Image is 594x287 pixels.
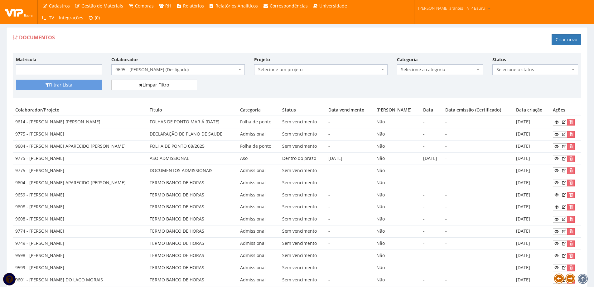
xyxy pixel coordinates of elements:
td: 9601 - [PERSON_NAME] DO LAGO MORAIS [13,274,147,286]
td: 9749 - [PERSON_NAME] [13,238,147,250]
th: Título [147,104,238,116]
td: - [443,225,514,238]
td: Folha de ponto [238,141,280,153]
span: Integrações [59,15,83,21]
td: [DATE] [514,274,550,286]
td: - [421,128,443,141]
td: - [443,152,514,165]
td: Não [374,274,421,286]
td: - [421,225,443,238]
td: [DATE] [514,250,550,262]
td: - [326,213,374,225]
td: - [443,189,514,201]
span: Universidade [319,3,347,9]
span: Relatórios [183,3,204,9]
td: Sem vencimento [280,250,326,262]
td: Admissional [238,189,280,201]
th: Status [280,104,326,116]
td: Admissional [238,128,280,141]
td: [DATE] [514,201,550,213]
td: - [443,177,514,189]
td: TERMO BANCO DE HORAS [147,238,238,250]
td: Não [374,201,421,213]
td: TERMO BANCO DE HORAS [147,225,238,238]
a: Limpar Filtro [111,80,197,90]
span: Correspondências [270,3,308,9]
td: - [326,201,374,213]
td: - [421,165,443,177]
td: [DATE] [514,141,550,153]
td: FOLHAS DE PONTO MAR Á [DATE] [147,116,238,128]
td: - [326,238,374,250]
td: - [326,250,374,262]
td: Sem vencimento [280,274,326,286]
td: Não [374,128,421,141]
span: 9695 - RITA KAROLINE CARRILHO DINIZ (Desligado) [115,67,237,73]
td: - [421,274,443,286]
td: 9659 - [PERSON_NAME] [13,189,147,201]
span: Compras [135,3,154,9]
label: Projeto [254,57,270,63]
td: 9775 - [PERSON_NAME] [13,152,147,165]
td: 9599 - [PERSON_NAME] [13,262,147,274]
td: - [443,201,514,213]
td: TERMO BANCO DE HORAS [147,201,238,213]
span: Documentos [19,34,55,41]
td: [DATE] [514,262,550,274]
th: Data vencimento [326,104,374,116]
td: 9604 - [PERSON_NAME] APARECIDO [PERSON_NAME] [13,141,147,153]
td: Não [374,189,421,201]
td: Admissional [238,262,280,274]
td: - [421,262,443,274]
td: [DATE] [326,152,374,165]
td: Sem vencimento [280,213,326,225]
td: TERMO BANCO DE HORAS [147,189,238,201]
th: [PERSON_NAME] [374,104,421,116]
td: [DATE] [421,152,443,165]
td: - [326,262,374,274]
td: Não [374,213,421,225]
td: - [326,274,374,286]
td: Admissional [238,225,280,238]
th: Data criação [514,104,550,116]
td: Sem vencimento [280,128,326,141]
td: [DATE] [514,225,550,238]
td: [DATE] [514,213,550,225]
td: - [326,177,374,189]
td: TERMO BANCO DE HORAS [147,177,238,189]
a: Criar novo [552,34,581,45]
td: - [421,238,443,250]
td: Não [374,152,421,165]
td: - [421,116,443,128]
label: Matrícula [16,57,36,63]
td: Sem vencimento [280,165,326,177]
td: Sem vencimento [280,262,326,274]
td: - [326,165,374,177]
td: Não [374,141,421,153]
span: Gestão de Materiais [81,3,123,9]
td: 9614 - [PERSON_NAME] [PERSON_NAME] [13,116,147,128]
td: - [421,189,443,201]
td: Não [374,165,421,177]
td: - [443,116,514,128]
th: Ações [550,104,581,116]
span: Selecione um projeto [254,64,388,75]
button: Filtrar Lista [16,80,102,90]
td: [DATE] [514,165,550,177]
td: 9604 - [PERSON_NAME] APARECIDO [PERSON_NAME] [13,177,147,189]
td: ASO ADMISSIONAL [147,152,238,165]
td: Não [374,116,421,128]
td: Não [374,238,421,250]
td: [DATE] [514,128,550,141]
td: 9608 - [PERSON_NAME] [13,213,147,225]
td: TERMO BANCO DE HORAS [147,250,238,262]
th: Data [421,104,443,116]
td: DOCUMENTOS ADMISSIONAIS [147,165,238,177]
td: Sem vencimento [280,177,326,189]
label: Colaborador [111,57,138,63]
td: - [443,262,514,274]
span: Cadastros [49,3,70,9]
td: Não [374,177,421,189]
td: [DATE] [514,189,550,201]
span: RH [165,3,171,9]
